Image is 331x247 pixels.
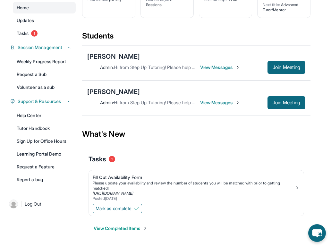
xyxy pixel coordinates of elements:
span: Support & Resources [18,98,61,105]
a: [URL][DOMAIN_NAME] [93,191,133,196]
button: chat-button [308,224,326,242]
a: Weekly Progress Report [13,56,76,67]
img: user-img [9,200,18,209]
span: View Messages [200,64,240,71]
a: Home [13,2,76,13]
a: Help Center [13,110,76,121]
div: [PERSON_NAME] [87,52,140,61]
span: Mark as complete [96,205,132,212]
a: Tutor Handbook [13,123,76,134]
a: |Log Out [6,197,76,211]
a: Fill Out Availability FormPlease update your availability and review the number of students you w... [89,170,304,202]
a: Sign Up for Office Hours [13,135,76,147]
a: Request a Sub [13,69,76,80]
a: Tasks1 [13,28,76,39]
span: 1 [31,30,38,37]
div: [PERSON_NAME] [87,87,140,96]
button: Join Meeting [267,61,305,74]
button: Mark as complete [93,204,142,213]
span: Home [17,4,29,11]
span: | [21,200,22,208]
a: Learning Portal Demo [13,148,76,160]
a: Report a bug [13,174,76,185]
img: Chevron-Right [235,65,240,70]
div: Students [82,31,310,45]
span: Tasks [17,30,29,37]
a: Volunteer as a sub [13,81,76,93]
img: Chevron-Right [235,100,240,105]
span: Next title : [263,2,280,7]
img: Mark as complete [134,206,139,211]
button: Join Meeting [267,96,305,109]
a: Request a Feature [13,161,76,173]
div: Posted [DATE] [93,196,295,201]
span: Session Management [18,44,62,51]
button: Support & Resources [15,98,72,105]
span: View Messages [200,99,240,106]
span: Join Meeting [273,65,300,69]
span: Join Meeting [273,101,300,105]
button: View Completed Items [94,225,148,232]
div: What's New [82,120,310,148]
span: Admin : [100,64,114,70]
span: Log Out [25,201,41,207]
div: Fill Out Availability Form [93,174,295,181]
button: Session Management [15,44,72,51]
a: Updates [13,15,76,26]
span: Admin : [100,100,114,105]
span: Tasks [89,155,106,164]
span: 1 [109,156,115,162]
div: Please update your availability and review the number of students you will be matched with prior ... [93,181,295,191]
span: Updates [17,17,34,24]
